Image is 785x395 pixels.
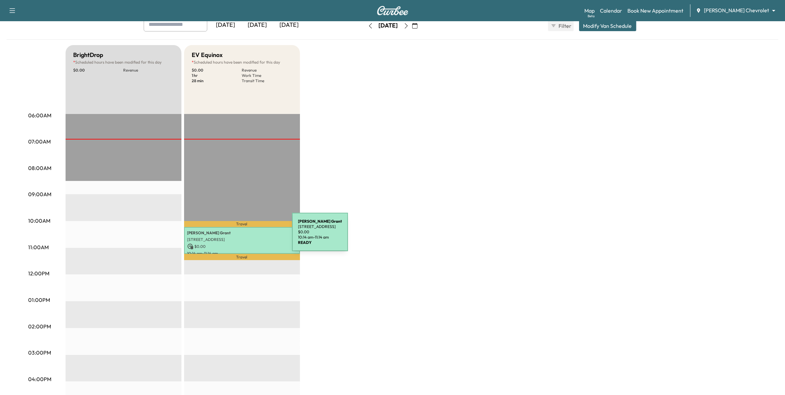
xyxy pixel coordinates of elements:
[187,251,297,256] p: 10:14 am - 11:14 am
[28,190,52,198] p: 09:00AM
[242,68,292,73] p: Revenue
[242,73,292,78] p: Work Time
[298,240,312,245] b: READY
[242,78,292,84] p: Transit Time
[28,217,51,225] p: 10:00AM
[28,138,51,145] p: 07:00AM
[28,375,52,383] p: 04:00PM
[242,18,273,33] div: [DATE]
[192,78,242,84] p: 28 min
[192,60,292,65] p: Scheduled hours have been modified for this day
[28,322,51,330] p: 02:00PM
[28,243,49,251] p: 11:00AM
[187,230,297,236] p: [PERSON_NAME] Grant
[627,7,683,15] a: Book New Appointment
[298,224,342,229] p: [STREET_ADDRESS]
[298,229,342,235] p: $ 0.00
[187,244,297,250] p: $ 0.00
[210,18,242,33] div: [DATE]
[28,296,50,304] p: 01:00PM
[379,22,398,30] div: [DATE]
[704,7,769,14] span: [PERSON_NAME] Chevrolet
[273,18,305,33] div: [DATE]
[559,22,571,30] span: Filter
[184,221,300,227] p: Travel
[74,50,104,60] h5: BrightDrop
[579,21,636,31] button: Modify Van Schedule
[192,68,242,73] p: $ 0.00
[600,7,622,15] a: Calendar
[74,60,173,65] p: Scheduled hours have been modified for this day
[28,269,50,277] p: 12:00PM
[584,7,595,15] a: MapBeta
[28,164,52,172] p: 08:00AM
[187,237,297,242] p: [STREET_ADDRESS]
[123,68,173,73] p: Revenue
[28,111,52,119] p: 06:00AM
[588,14,595,19] div: Beta
[377,6,409,15] img: Curbee Logo
[28,349,51,357] p: 03:00PM
[548,21,574,31] button: Filter
[74,68,123,73] p: $ 0.00
[192,73,242,78] p: 1 hr
[298,235,342,240] p: 10:14 am - 11:14 am
[184,254,300,260] p: Travel
[192,50,223,60] h5: EV Equinox
[298,219,342,224] b: [PERSON_NAME] Grant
